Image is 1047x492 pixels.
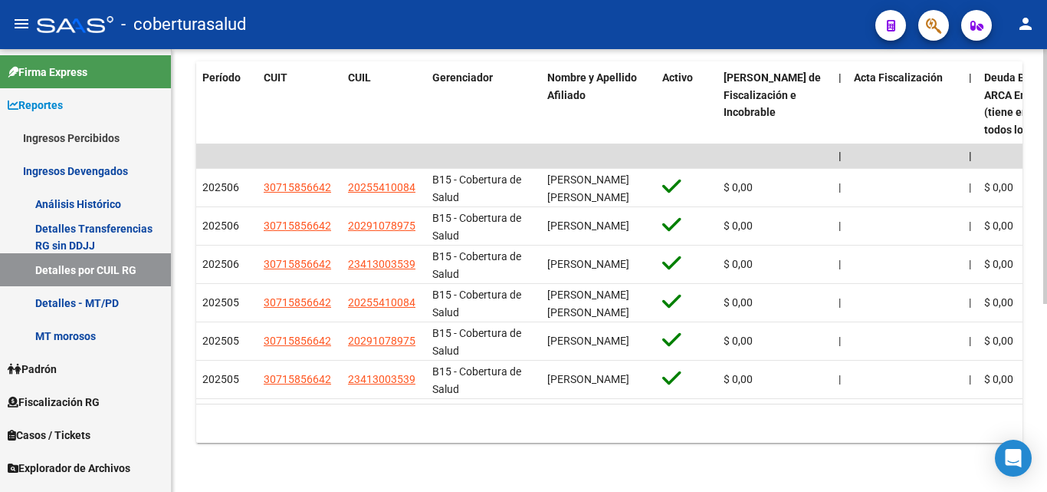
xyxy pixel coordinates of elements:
span: [PERSON_NAME] [PERSON_NAME] [547,289,629,319]
span: 30715856642 [264,258,331,270]
span: $ 0,00 [984,258,1013,270]
span: | [969,373,971,385]
span: | [839,258,841,270]
span: 20291078975 [348,220,415,232]
datatable-header-cell: | [963,61,978,147]
span: [PERSON_NAME] [547,220,629,232]
span: 30715856642 [264,181,331,193]
mat-icon: menu [12,15,31,33]
span: | [969,335,971,347]
span: 202505 [202,373,239,385]
span: [PERSON_NAME] [547,258,629,270]
span: Activo [662,71,693,84]
span: Acta Fiscalización [854,71,943,84]
span: 23413003539 [348,373,415,385]
span: $ 0,00 [984,181,1013,193]
span: | [969,181,971,193]
datatable-header-cell: | [832,61,848,147]
span: 30715856642 [264,335,331,347]
span: $ 0,00 [984,373,1013,385]
span: B15 - Cobertura de Salud [432,289,521,319]
span: Período [202,71,241,84]
span: 20255410084 [348,296,415,309]
span: | [969,258,971,270]
span: | [839,296,841,309]
span: | [839,220,841,232]
span: $ 0,00 [724,220,753,232]
datatable-header-cell: Período [196,61,258,147]
span: Gerenciador [432,71,493,84]
span: | [839,335,841,347]
span: | [839,150,842,162]
span: $ 0,00 [984,296,1013,309]
span: 23413003539 [348,258,415,270]
span: | [839,181,841,193]
datatable-header-cell: Gerenciador [426,61,541,147]
span: 20255410084 [348,181,415,193]
span: | [839,71,842,84]
span: | [839,373,841,385]
span: Casos / Tickets [8,427,90,444]
span: B15 - Cobertura de Salud [432,212,521,242]
span: | [969,220,971,232]
span: Fiscalización RG [8,394,100,411]
span: CUIL [348,71,371,84]
datatable-header-cell: Deuda Bruta Neto de Fiscalización e Incobrable [717,61,832,147]
span: Nombre y Apellido Afiliado [547,71,637,101]
span: [PERSON_NAME] [PERSON_NAME] [547,173,629,203]
mat-icon: person [1016,15,1035,33]
span: $ 0,00 [984,220,1013,232]
datatable-header-cell: Acta Fiscalización [848,61,963,147]
span: 202505 [202,296,239,309]
span: CUIT [264,71,287,84]
span: | [969,150,972,162]
span: 20291078975 [348,335,415,347]
span: $ 0,00 [724,373,753,385]
datatable-header-cell: CUIL [342,61,426,147]
span: | [969,296,971,309]
span: $ 0,00 [984,335,1013,347]
span: B15 - Cobertura de Salud [432,173,521,203]
span: 30715856642 [264,373,331,385]
span: $ 0,00 [724,181,753,193]
span: Firma Express [8,64,87,81]
span: 202506 [202,181,239,193]
span: 30715856642 [264,220,331,232]
span: Explorador de Archivos [8,460,130,477]
span: $ 0,00 [724,296,753,309]
datatable-header-cell: CUIT [258,61,342,147]
span: Reportes [8,97,63,114]
span: [PERSON_NAME] de Fiscalización e Incobrable [724,71,821,119]
span: $ 0,00 [724,335,753,347]
span: [PERSON_NAME] [547,373,629,385]
span: Padrón [8,361,57,378]
span: 202506 [202,220,239,232]
span: [PERSON_NAME] [547,335,629,347]
span: B15 - Cobertura de Salud [432,250,521,280]
span: B15 - Cobertura de Salud [432,365,521,395]
span: 202506 [202,258,239,270]
span: 202505 [202,335,239,347]
span: $ 0,00 [724,258,753,270]
div: Open Intercom Messenger [995,440,1032,477]
span: B15 - Cobertura de Salud [432,327,521,357]
datatable-header-cell: Activo [656,61,717,147]
span: - coberturasalud [121,8,246,41]
datatable-header-cell: Nombre y Apellido Afiliado [541,61,656,147]
span: 30715856642 [264,296,331,309]
span: | [969,71,972,84]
